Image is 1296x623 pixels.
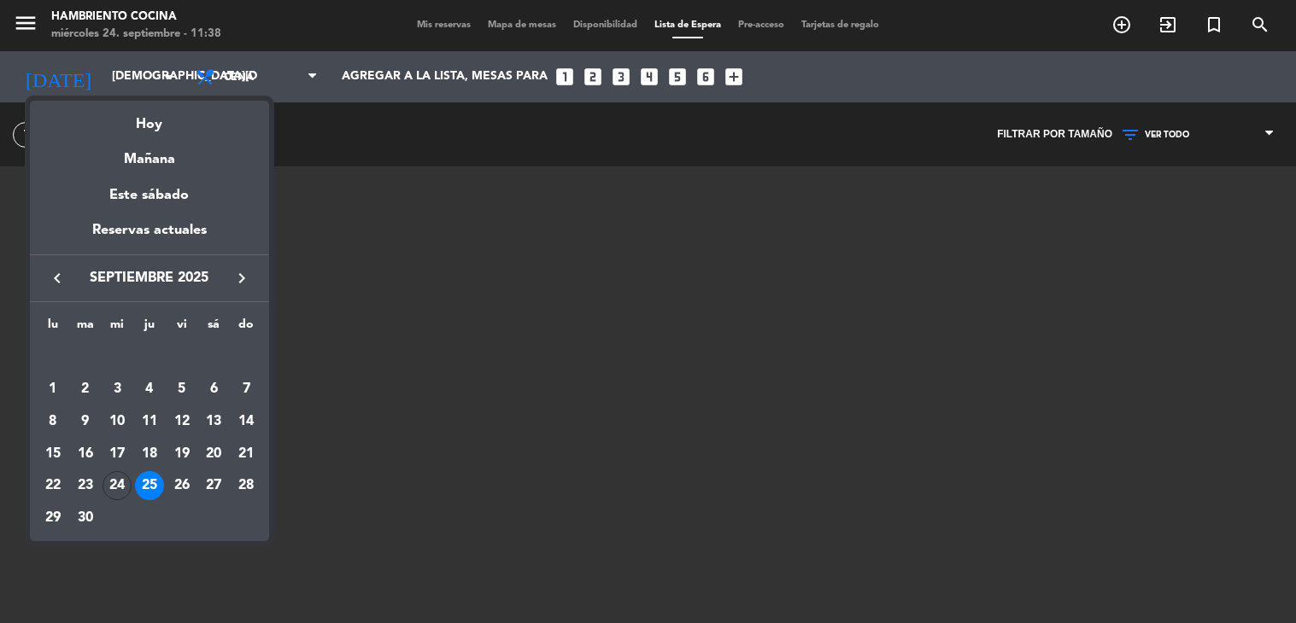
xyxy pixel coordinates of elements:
[230,405,262,438] td: 14 de septiembre de 2025
[71,504,100,533] div: 30
[101,315,133,341] th: miércoles
[230,469,262,502] td: 28 de septiembre de 2025
[37,438,69,470] td: 15 de septiembre de 2025
[199,407,228,436] div: 13
[135,375,164,404] div: 4
[38,471,67,500] div: 22
[166,315,198,341] th: viernes
[133,315,166,341] th: jueves
[166,469,198,502] td: 26 de septiembre de 2025
[37,315,69,341] th: lunes
[37,373,69,405] td: 1 de septiembre de 2025
[198,469,231,502] td: 27 de septiembre de 2025
[199,471,228,500] div: 27
[30,101,269,136] div: Hoy
[47,268,67,288] i: keyboard_arrow_left
[69,502,102,534] td: 30 de septiembre de 2025
[198,405,231,438] td: 13 de septiembre de 2025
[199,440,228,469] div: 20
[30,136,269,171] div: Mañana
[71,375,100,404] div: 2
[133,373,166,405] td: 4 de septiembre de 2025
[133,438,166,470] td: 18 de septiembre de 2025
[167,471,196,500] div: 26
[135,440,164,469] div: 18
[232,375,261,404] div: 7
[230,373,262,405] td: 7 de septiembre de 2025
[71,471,100,500] div: 23
[38,504,67,533] div: 29
[101,438,133,470] td: 17 de septiembre de 2025
[73,267,226,289] span: septiembre 2025
[101,405,133,438] td: 10 de septiembre de 2025
[166,373,198,405] td: 5 de septiembre de 2025
[135,407,164,436] div: 11
[30,172,269,219] div: Este sábado
[230,438,262,470] td: 21 de septiembre de 2025
[69,469,102,502] td: 23 de septiembre de 2025
[167,375,196,404] div: 5
[38,407,67,436] div: 8
[167,440,196,469] div: 19
[71,407,100,436] div: 9
[198,438,231,470] td: 20 de septiembre de 2025
[166,405,198,438] td: 12 de septiembre de 2025
[37,405,69,438] td: 8 de septiembre de 2025
[37,502,69,534] td: 29 de septiembre de 2025
[198,315,231,341] th: sábado
[103,440,132,469] div: 17
[198,373,231,405] td: 6 de septiembre de 2025
[199,375,228,404] div: 6
[167,407,196,436] div: 12
[103,375,132,404] div: 3
[69,373,102,405] td: 2 de septiembre de 2025
[71,440,100,469] div: 16
[133,469,166,502] td: 25 de septiembre de 2025
[101,469,133,502] td: 24 de septiembre de 2025
[166,438,198,470] td: 19 de septiembre de 2025
[135,471,164,500] div: 25
[103,407,132,436] div: 10
[38,440,67,469] div: 15
[42,267,73,289] button: keyboard_arrow_left
[37,341,262,374] td: SEP.
[69,438,102,470] td: 16 de septiembre de 2025
[30,219,269,254] div: Reservas actuales
[232,268,252,288] i: keyboard_arrow_right
[232,440,261,469] div: 21
[37,469,69,502] td: 22 de septiembre de 2025
[226,267,257,289] button: keyboard_arrow_right
[232,471,261,500] div: 28
[69,315,102,341] th: martes
[38,375,67,404] div: 1
[103,471,132,500] div: 24
[69,405,102,438] td: 9 de septiembre de 2025
[133,405,166,438] td: 11 de septiembre de 2025
[230,315,262,341] th: domingo
[232,407,261,436] div: 14
[101,373,133,405] td: 3 de septiembre de 2025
